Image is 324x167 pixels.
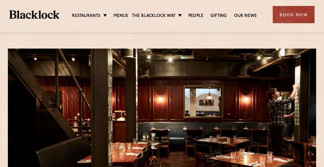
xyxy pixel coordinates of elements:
[114,13,128,20] a: Menus
[9,10,59,19] img: BL_Textured_Logo-footer-cropped.svg
[210,13,227,20] a: Gifting
[132,13,176,20] a: The Blacklock Way
[188,13,204,20] a: People
[273,6,315,23] div: Book Now
[234,13,257,20] a: Our News
[72,13,100,20] a: Restaurants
